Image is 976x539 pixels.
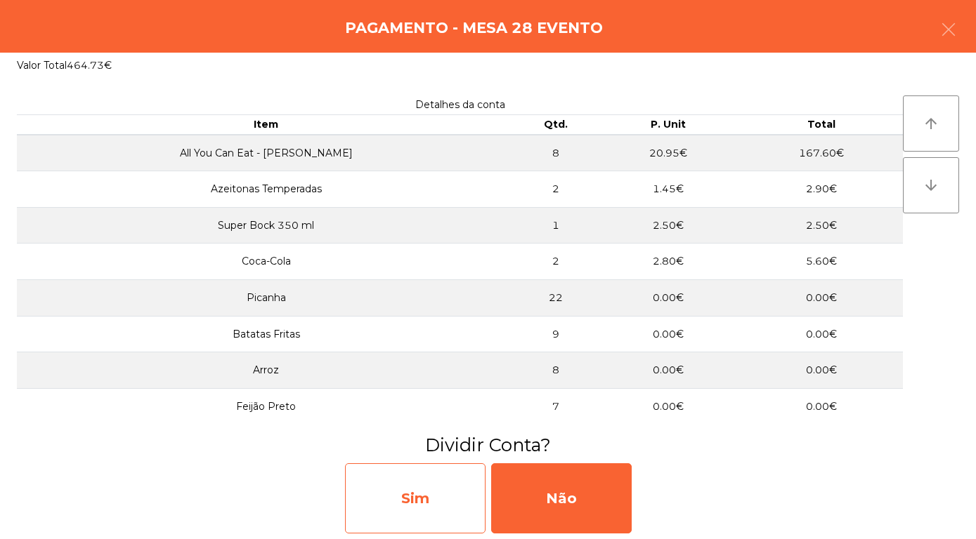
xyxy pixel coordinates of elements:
td: 0.00€ [597,280,741,317]
td: 0.00€ [597,388,741,425]
i: arrow_downward [923,177,939,194]
span: Valor Total [17,59,67,72]
span: 464.73€ [67,59,112,72]
th: Qtd. [515,115,597,135]
td: 20.95€ [597,135,741,171]
td: 1.45€ [597,171,741,208]
td: Coca-Cola [17,244,515,280]
th: P. Unit [597,115,741,135]
td: 0.00€ [741,352,903,389]
td: 0.00€ [597,352,741,389]
td: 2.50€ [597,207,741,244]
button: arrow_downward [903,157,959,213]
h4: Pagamento - Mesa 28 Evento [345,18,603,39]
td: Feijão Preto [17,388,515,425]
td: 0.00€ [741,280,903,317]
td: 2.90€ [741,171,903,208]
td: Picanha [17,280,515,317]
td: Super Bock 350 ml [17,207,515,244]
td: 2 [515,244,597,280]
td: 167.60€ [741,135,903,171]
td: 8 [515,352,597,389]
td: 1 [515,207,597,244]
h3: Dividir Conta? [11,432,965,458]
td: 7 [515,388,597,425]
td: Batatas Fritas [17,316,515,352]
div: Sim [345,463,486,533]
td: 9 [515,316,597,352]
td: 0.00€ [741,388,903,425]
th: Total [741,115,903,135]
td: Azeitonas Temperadas [17,171,515,208]
td: All You Can Eat - [PERSON_NAME] [17,135,515,171]
button: arrow_upward [903,95,959,152]
td: 0.00€ [741,316,903,352]
div: Não [491,463,632,533]
td: 2.50€ [741,207,903,244]
span: Detalhes da conta [415,98,505,111]
td: 2 [515,171,597,208]
td: 0.00€ [597,316,741,352]
td: Arroz [17,352,515,389]
td: 22 [515,280,597,317]
td: 5.60€ [741,244,903,280]
i: arrow_upward [923,115,939,132]
th: Item [17,115,515,135]
td: 2.80€ [597,244,741,280]
td: 8 [515,135,597,171]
